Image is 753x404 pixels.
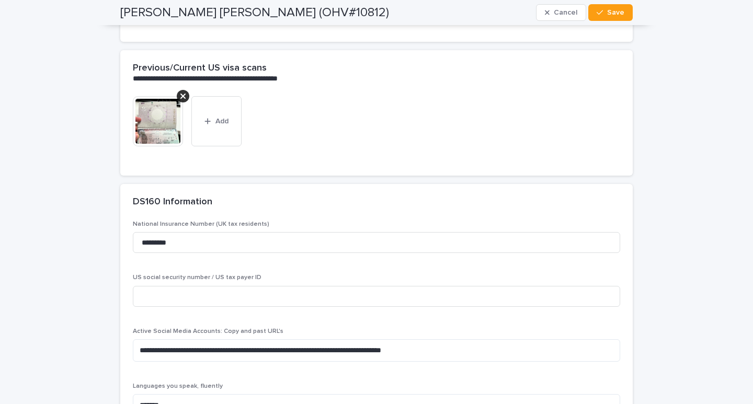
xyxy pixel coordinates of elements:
[191,96,242,146] button: Add
[215,118,229,125] span: Add
[133,63,267,74] h2: Previous/Current US visa scans
[133,383,223,389] span: Languages you speak, fluently
[588,4,633,21] button: Save
[133,328,283,334] span: Active Social Media Accounts: Copy and past URL's
[554,9,577,16] span: Cancel
[133,274,261,281] span: US social security number / US tax payer ID
[607,9,624,16] span: Save
[120,5,389,20] h2: [PERSON_NAME] [PERSON_NAME] (OHV#10812)
[536,4,586,21] button: Cancel
[133,221,269,227] span: National Insurance Number (UK tax residents)
[133,197,212,208] h2: DS160 Information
